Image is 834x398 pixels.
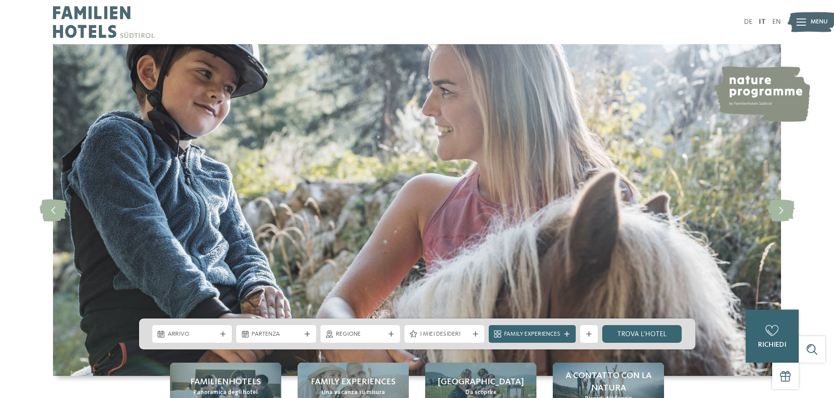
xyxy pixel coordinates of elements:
span: Menu [811,18,828,27]
span: I miei desideri [420,330,469,339]
span: richiedi [758,341,786,349]
span: A contatto con la natura [562,370,655,394]
a: EN [772,19,781,26]
a: richiedi [746,310,799,363]
span: Familienhotels [190,376,261,388]
span: [GEOGRAPHIC_DATA] [438,376,524,388]
span: Family experiences [311,376,396,388]
span: Una vacanza su misura [321,388,385,397]
span: Partenza [252,330,301,339]
a: DE [744,19,752,26]
img: Family hotel Alto Adige: the happy family places! [53,44,781,376]
span: Regione [336,330,385,339]
span: Arrivo [168,330,217,339]
span: Da scoprire [465,388,497,397]
span: Family Experiences [504,330,560,339]
a: trova l’hotel [602,325,682,343]
a: IT [759,19,766,26]
span: Panoramica degli hotel [193,388,258,397]
img: nature programme by Familienhotels Südtirol [713,66,810,122]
